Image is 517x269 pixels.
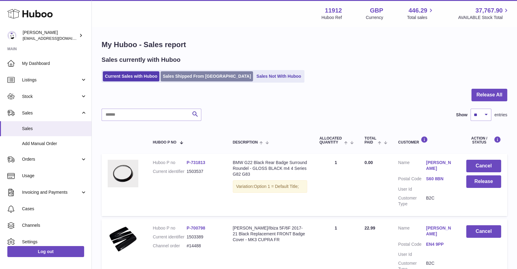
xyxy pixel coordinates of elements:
[187,243,221,249] dd: #14488
[458,6,510,21] a: 37,767.90 AVAILABLE Stock Total
[7,31,17,40] img: info@carbonmyride.com
[398,195,426,207] dt: Customer Type
[23,36,90,41] span: [EMAIL_ADDRESS][DOMAIN_NAME]
[426,241,454,247] a: EN4 9PP
[108,160,138,187] img: PhotoRoom-20230122_154051.png
[322,15,342,21] div: Huboo Ref
[187,234,221,240] dd: 1503389
[475,6,503,15] span: 37,767.90
[233,160,307,177] div: BMW G22 Black Rear Badge Surround Roundel - GLOSS BLACK m4 4 Series G82 G83
[364,136,376,144] span: Total paid
[22,206,87,212] span: Cases
[426,195,454,207] dd: B2C
[153,140,176,144] span: Huboo P no
[398,225,426,238] dt: Name
[319,136,343,144] span: ALLOCATED Quantity
[426,225,454,237] a: [PERSON_NAME]
[22,141,87,147] span: Add Manual Order
[313,154,358,216] td: 1
[466,225,501,238] button: Cancel
[407,15,434,21] span: Total sales
[108,225,138,253] img: $_1.PNG
[254,184,299,189] span: Option 1 = Default Title;
[22,222,87,228] span: Channels
[398,252,426,257] dt: User Id
[22,61,87,66] span: My Dashboard
[466,160,501,172] button: Cancel
[364,160,373,165] span: 0.00
[254,71,303,81] a: Sales Not With Huboo
[102,56,180,64] h2: Sales currently with Huboo
[398,241,426,249] dt: Postal Code
[408,6,427,15] span: 446.29
[466,136,501,144] div: Action / Status
[187,160,205,165] a: P-731813
[233,140,258,144] span: Description
[370,6,383,15] strong: GBP
[153,169,187,174] dt: Current identifier
[153,225,187,231] dt: Huboo P no
[7,246,84,257] a: Log out
[364,226,375,230] span: 22.99
[398,176,426,183] dt: Postal Code
[426,160,454,171] a: [PERSON_NAME]
[102,40,507,50] h1: My Huboo - Sales report
[22,239,87,245] span: Settings
[22,126,87,132] span: Sales
[407,6,434,21] a: 446.29 Total sales
[22,189,80,195] span: Invoicing and Payments
[187,169,221,174] dd: 1503537
[466,175,501,188] button: Release
[233,180,307,193] div: Variation:
[187,226,205,230] a: P-700798
[22,173,87,179] span: Usage
[153,234,187,240] dt: Current identifier
[398,136,454,144] div: Customer
[23,30,78,41] div: [PERSON_NAME]
[458,15,510,21] span: AVAILABLE Stock Total
[366,15,383,21] div: Currency
[426,176,454,182] a: S60 8BN
[471,89,507,101] button: Release All
[233,225,307,243] div: [PERSON_NAME]/Ibiza 5F/6F 2017-21 Black Replacement FRONT Badge Cover - MK3 CUPRA FR
[325,6,342,15] strong: 11912
[22,110,80,116] span: Sales
[153,160,187,166] dt: Huboo P no
[398,160,426,173] dt: Name
[103,71,159,81] a: Current Sales with Huboo
[22,94,80,99] span: Stock
[494,112,507,118] span: entries
[161,71,253,81] a: Sales Shipped From [GEOGRAPHIC_DATA]
[398,186,426,192] dt: User Id
[22,77,80,83] span: Listings
[22,156,80,162] span: Orders
[153,243,187,249] dt: Channel order
[456,112,467,118] label: Show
